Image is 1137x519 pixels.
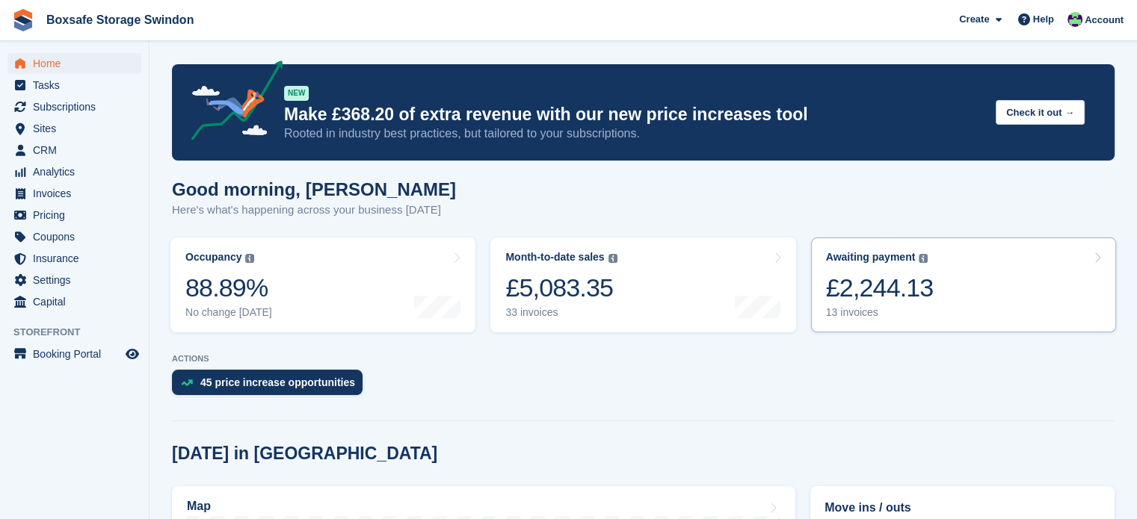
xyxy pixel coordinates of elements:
span: Capital [33,291,123,312]
a: menu [7,291,141,312]
p: ACTIONS [172,354,1115,364]
div: NEW [284,86,309,101]
span: Analytics [33,161,123,182]
img: price_increase_opportunities-93ffe204e8149a01c8c9dc8f82e8f89637d9d84a8eef4429ea346261dce0b2c0.svg [181,379,193,386]
a: Occupancy 88.89% No change [DATE] [170,237,475,332]
div: 13 invoices [826,306,934,319]
div: Awaiting payment [826,251,916,264]
h2: Move ins / outs [825,499,1100,517]
div: £2,244.13 [826,273,934,303]
span: Subscriptions [33,96,123,117]
h2: [DATE] in [GEOGRAPHIC_DATA] [172,444,437,464]
span: Pricing [33,205,123,226]
div: 45 price increase opportunities [200,376,355,388]
a: menu [7,96,141,117]
a: menu [7,53,141,74]
a: Awaiting payment £2,244.13 13 invoices [811,237,1116,332]
a: 45 price increase opportunities [172,370,370,403]
a: Boxsafe Storage Swindon [40,7,200,32]
span: Tasks [33,75,123,96]
a: menu [7,344,141,364]
div: 88.89% [185,273,272,303]
a: menu [7,248,141,269]
span: Insurance [33,248,123,269]
div: £5,083.35 [505,273,617,303]
span: Settings [33,270,123,290]
h2: Map [187,500,211,513]
img: price-adjustments-announcement-icon-8257ccfd72463d97f412b2fc003d46551f7dbcb40ab6d574587a9cd5c0d94... [179,60,283,146]
span: Account [1085,13,1124,28]
span: Home [33,53,123,74]
span: Coupons [33,226,123,247]
img: Kim Virabi [1067,12,1082,27]
img: icon-info-grey-7440780725fd019a000dd9b08b2336e03edf1995a4989e88bcd33f0948082b44.svg [608,254,617,263]
a: Month-to-date sales £5,083.35 33 invoices [490,237,795,332]
span: Invoices [33,183,123,204]
span: Storefront [13,325,149,340]
p: Rooted in industry best practices, but tailored to your subscriptions. [284,125,984,142]
p: Here's what's happening across your business [DATE] [172,202,456,219]
a: menu [7,75,141,96]
img: stora-icon-8386f47178a22dfd0bd8f6a31ec36ba5ce8667c1dd55bd0f319d3a0aa187defe.svg [12,9,34,31]
span: Sites [33,118,123,139]
div: Month-to-date sales [505,251,604,264]
button: Check it out → [996,100,1085,125]
span: Help [1033,12,1054,27]
span: Booking Portal [33,344,123,364]
a: menu [7,205,141,226]
a: Preview store [123,345,141,363]
span: Create [959,12,989,27]
a: menu [7,140,141,161]
p: Make £368.20 of extra revenue with our new price increases tool [284,104,984,125]
a: menu [7,161,141,182]
a: menu [7,270,141,290]
a: menu [7,118,141,139]
span: CRM [33,140,123,161]
div: 33 invoices [505,306,617,319]
img: icon-info-grey-7440780725fd019a000dd9b08b2336e03edf1995a4989e88bcd33f0948082b44.svg [245,254,254,263]
img: icon-info-grey-7440780725fd019a000dd9b08b2336e03edf1995a4989e88bcd33f0948082b44.svg [919,254,928,263]
a: menu [7,183,141,204]
h1: Good morning, [PERSON_NAME] [172,179,456,199]
a: menu [7,226,141,247]
div: No change [DATE] [185,306,272,319]
div: Occupancy [185,251,241,264]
